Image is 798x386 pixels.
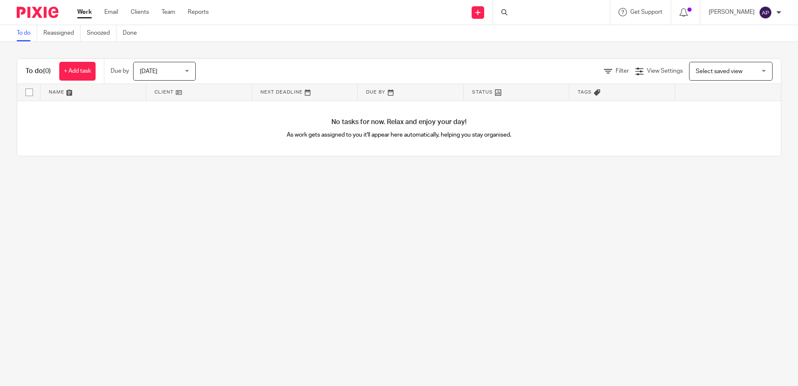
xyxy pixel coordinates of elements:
h4: No tasks for now. Relax and enjoy your day! [17,118,781,127]
span: View Settings [647,68,683,74]
a: To do [17,25,37,41]
a: Email [104,8,118,16]
a: Snoozed [87,25,116,41]
a: + Add task [59,62,96,81]
img: svg%3E [759,6,772,19]
a: Reassigned [43,25,81,41]
a: Done [123,25,143,41]
a: Reports [188,8,209,16]
a: Team [162,8,175,16]
h1: To do [25,67,51,76]
a: Work [77,8,92,16]
p: [PERSON_NAME] [709,8,755,16]
span: (0) [43,68,51,74]
a: Clients [131,8,149,16]
img: Pixie [17,7,58,18]
span: [DATE] [140,69,157,74]
p: As work gets assigned to you it'll appear here automatically, helping you stay organised. [208,131,590,139]
span: Select saved view [696,69,742,74]
span: Tags [578,90,592,94]
span: Filter [616,68,629,74]
span: Get Support [630,9,662,15]
p: Due by [111,67,129,75]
